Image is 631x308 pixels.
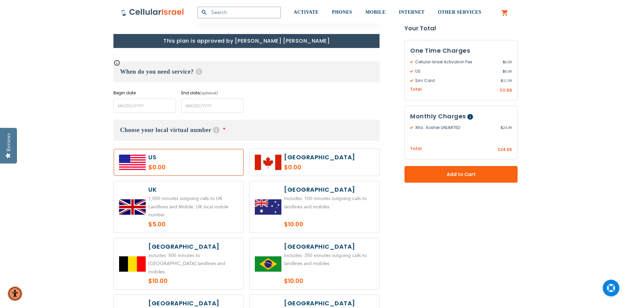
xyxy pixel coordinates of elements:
[467,114,473,120] span: Help
[410,146,422,152] span: Total
[503,59,505,65] span: $
[501,125,512,131] span: 24.99
[8,286,22,301] div: Accessibility Menu
[410,78,501,84] span: Sim Card
[404,166,518,183] button: Add to Cart
[113,90,176,96] label: Begin date
[399,10,424,15] span: INTERNET
[404,23,518,33] strong: Your Total
[120,127,211,133] span: Choose your local virtual number
[426,171,496,178] span: Add to Cart
[6,133,12,151] div: Reviews
[113,34,380,48] h1: This plan is approved by [PERSON_NAME] [PERSON_NAME]
[500,147,512,152] span: 24.99
[196,68,202,75] span: Help
[181,99,244,113] input: MM/DD/YYYY
[294,10,319,15] span: ACTIVATE
[113,99,176,113] input: MM/DD/YYYY
[410,46,512,56] h3: One Time Charges
[501,78,512,84] span: 11.99
[501,78,503,84] span: $
[502,87,512,93] span: 11.99
[410,59,503,65] span: Cellular Israel Activation Fee
[410,125,501,131] span: Xtra : Kosher UNLIMITED
[503,59,512,65] span: 0.00
[503,68,505,74] span: $
[121,8,184,16] img: Cellular Israel Logo
[410,68,503,74] span: US
[438,10,481,15] span: OTHER SERVICES
[181,90,244,96] label: End date
[213,127,220,133] span: Help
[410,86,422,93] span: Total
[498,147,500,153] span: $
[501,125,503,131] span: $
[200,90,218,96] i: (optional)
[366,10,386,15] span: MOBILE
[332,10,352,15] span: PHONES
[503,68,512,74] span: 0.00
[410,112,466,120] span: Monthly Charges
[198,7,281,18] input: Search
[113,61,380,82] h3: When do you need service?
[500,88,502,94] span: $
